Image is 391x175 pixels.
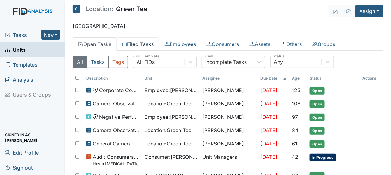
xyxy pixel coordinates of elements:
small: Has a [MEDICAL_DATA] been completed for all [DEMOGRAPHIC_DATA] and [DEMOGRAPHIC_DATA] over 50 or ... [93,161,139,167]
input: Toggle All Rows Selected [75,76,79,80]
td: [PERSON_NAME] [200,84,258,97]
span: 61 [292,140,297,147]
span: Analysis [5,75,33,84]
th: Assignee [200,73,258,84]
span: Location : Green Tee [145,126,191,134]
span: Open [310,87,325,95]
span: In Progress [310,154,336,161]
span: [DATE] [260,127,277,133]
span: [DATE] [260,114,277,120]
a: Groups [307,37,340,51]
th: Actions [360,73,383,84]
th: Toggle SortBy [307,73,360,84]
span: Templates [5,60,37,70]
p: [GEOGRAPHIC_DATA] [73,22,383,30]
span: General Camera Observation [93,140,139,147]
a: Others [276,37,307,51]
span: Location : Green Tee [145,140,191,147]
span: Edit Profile [5,148,39,158]
span: Location : Green Tee [145,100,191,107]
span: Negative Performance Review [99,113,139,121]
span: Audit Consumers Charts Has a colonoscopy been completed for all males and females over 50 or is t... [93,153,139,167]
span: Open [310,127,325,135]
span: Sign out [5,163,33,172]
div: All FIDs [137,58,155,66]
button: All [73,56,87,68]
div: Any [274,58,283,66]
button: Tasks [87,56,109,68]
span: 84 [292,127,298,133]
button: Tags [108,56,128,68]
td: Unit Managers [200,151,258,169]
span: Signed in as [PERSON_NAME] [5,133,60,143]
a: Open Tasks [73,37,117,51]
span: 97 [292,114,298,120]
span: [DATE] [260,140,277,147]
span: Open [310,140,325,148]
span: Units [5,45,26,55]
button: New [41,30,60,40]
span: Corporate Compliance [99,86,139,94]
span: [DATE] [260,87,277,93]
span: Employee : [PERSON_NAME] [145,86,198,94]
span: 125 [292,87,300,93]
th: Toggle SortBy [84,73,142,84]
a: Employees [159,37,201,51]
td: [PERSON_NAME] [200,97,258,111]
span: Consumer : [PERSON_NAME] [145,153,198,161]
span: Location: [85,6,113,12]
button: Assign [355,5,383,17]
th: Toggle SortBy [258,73,289,84]
th: Toggle SortBy [142,73,200,84]
span: Open [310,114,325,121]
td: [PERSON_NAME] [200,111,258,124]
a: Filed Tasks [117,37,159,51]
span: Open [310,100,325,108]
a: Consumers [201,37,244,51]
span: 42 [292,154,298,160]
td: [PERSON_NAME] [200,137,258,151]
span: [DATE] [260,100,277,107]
a: Assets [244,37,276,51]
span: Camera Observation [93,126,139,134]
div: Incomplete Tasks [205,58,247,66]
span: [DATE] [260,154,277,160]
td: [PERSON_NAME] [200,124,258,137]
span: Employee : [PERSON_NAME] [145,113,198,121]
span: 108 [292,100,300,107]
div: Type filter [73,56,128,68]
span: Camera Observation [93,100,139,107]
a: Tasks [5,31,41,39]
th: Toggle SortBy [289,73,307,84]
h5: Green Tee [73,5,147,13]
